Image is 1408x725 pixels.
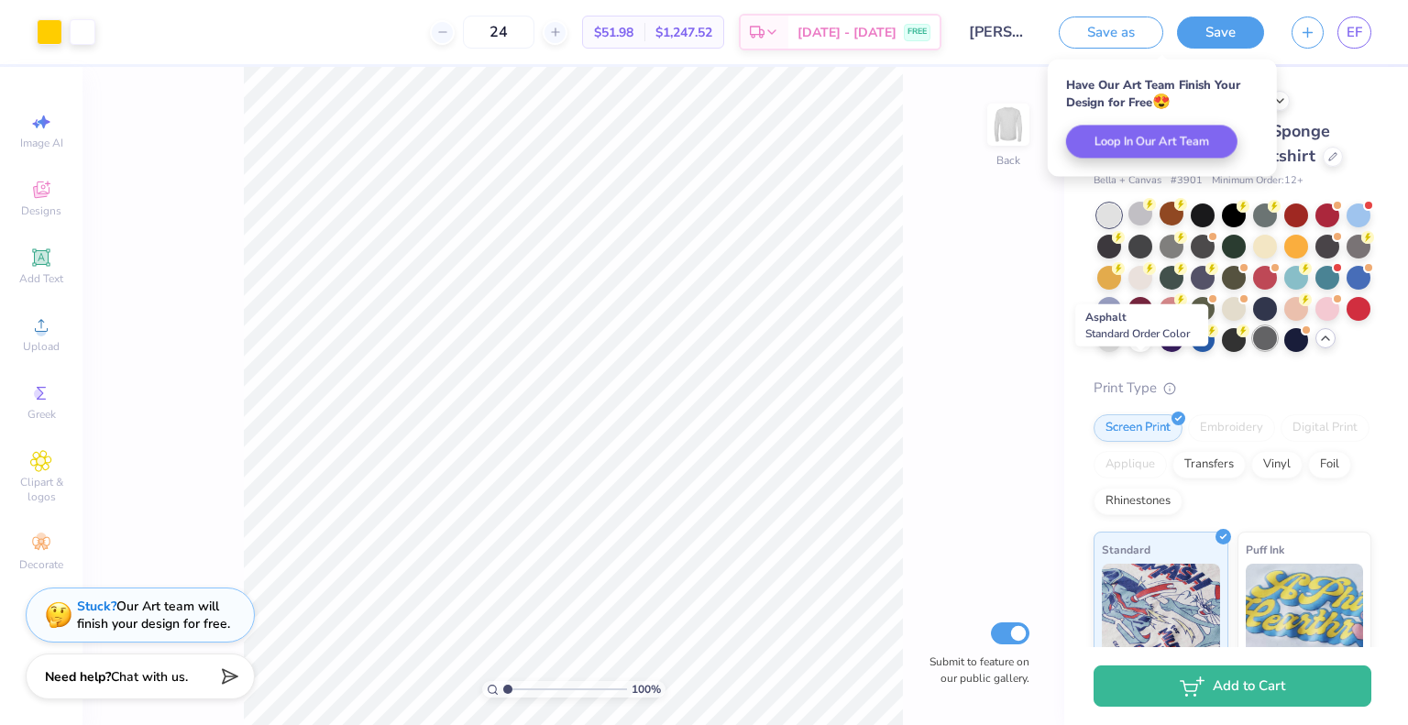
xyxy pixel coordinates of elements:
[1094,378,1371,399] div: Print Type
[1102,540,1150,559] span: Standard
[919,654,1029,687] label: Submit to feature on our public gallery.
[1347,22,1362,43] span: EF
[1308,451,1351,478] div: Foil
[19,557,63,572] span: Decorate
[1059,16,1163,49] button: Save as
[21,203,61,218] span: Designs
[9,475,73,504] span: Clipart & logos
[23,339,60,354] span: Upload
[1152,92,1171,112] span: 😍
[20,136,63,150] span: Image AI
[632,681,661,698] span: 100 %
[907,26,927,38] span: FREE
[45,668,111,686] strong: Need help?
[1246,540,1284,559] span: Puff Ink
[1281,414,1369,442] div: Digital Print
[1177,16,1264,49] button: Save
[27,407,56,422] span: Greek
[1066,125,1237,158] button: Loop In Our Art Team
[1085,326,1190,341] span: Standard Order Color
[955,14,1045,50] input: Untitled Design
[1094,414,1182,442] div: Screen Print
[1337,16,1371,49] a: EF
[1188,414,1275,442] div: Embroidery
[1094,488,1182,515] div: Rhinestones
[1172,451,1246,478] div: Transfers
[1075,304,1208,346] div: Asphalt
[990,106,1027,143] img: Back
[655,23,712,42] span: $1,247.52
[594,23,633,42] span: $51.98
[1094,451,1167,478] div: Applique
[797,23,896,42] span: [DATE] - [DATE]
[1094,665,1371,707] button: Add to Cart
[77,598,116,615] strong: Stuck?
[996,152,1020,169] div: Back
[19,271,63,286] span: Add Text
[111,668,188,686] span: Chat with us.
[77,598,230,632] div: Our Art team will finish your design for free.
[1246,564,1364,655] img: Puff Ink
[1066,77,1259,111] div: Have Our Art Team Finish Your Design for Free
[1102,564,1220,655] img: Standard
[1251,451,1303,478] div: Vinyl
[463,16,534,49] input: – –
